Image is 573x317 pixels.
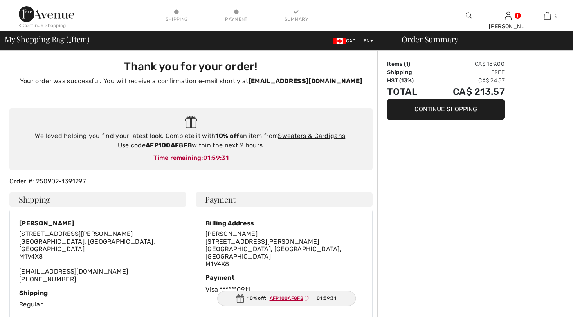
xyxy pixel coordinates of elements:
div: Summary [285,16,308,23]
button: Continue Shopping [387,99,505,120]
span: EN [364,38,373,43]
img: My Bag [544,11,551,20]
div: Regular [19,289,177,309]
td: Total [387,85,431,99]
div: Shipping [19,289,177,297]
a: 0 [528,11,566,20]
div: Order Summary [392,35,568,43]
a: Sweaters & Cardigans [278,132,345,139]
div: [PERSON_NAME] [19,219,177,227]
h4: Shipping [9,192,186,207]
td: Free [431,68,505,76]
span: CAD [333,38,359,43]
div: Order #: 250902-1391297 [5,177,377,186]
div: We loved helping you find your latest look. Complete it with an item from ! Use code within the n... [17,131,365,150]
td: CA$ 213.57 [431,85,505,99]
strong: 10% off [215,132,239,139]
div: Payment [225,16,248,23]
div: Payment [205,274,363,281]
span: [STREET_ADDRESS][PERSON_NAME] [GEOGRAPHIC_DATA], [GEOGRAPHIC_DATA], [GEOGRAPHIC_DATA] M1V4X8 [19,230,155,260]
div: Shipping [165,16,188,23]
td: CA$ 24.57 [431,76,505,85]
img: Gift.svg [185,116,197,129]
img: search the website [466,11,472,20]
div: < Continue Shopping [19,22,66,29]
ins: AFP100AF8FB [270,295,303,301]
img: 1ère Avenue [19,6,74,22]
p: Your order was successful. You will receive a confirmation e-mail shortly at [14,76,368,86]
div: 10% off: [217,291,356,306]
span: 01:59:31 [317,295,336,302]
img: Canadian Dollar [333,38,346,44]
h3: Thank you for your order! [14,60,368,73]
div: [EMAIL_ADDRESS][DOMAIN_NAME] [PHONE_NUMBER] [19,230,177,283]
h4: Payment [196,192,373,207]
span: 1 [406,61,408,67]
span: 1 [68,33,71,43]
div: Billing Address [205,219,363,227]
div: [PERSON_NAME] [489,22,527,31]
strong: AFP100AF8FB [146,141,192,149]
span: 01:59:31 [203,154,229,161]
strong: [EMAIL_ADDRESS][DOMAIN_NAME] [249,77,362,85]
td: Shipping [387,68,431,76]
a: Sign In [505,12,512,19]
span: [PERSON_NAME] [205,230,258,237]
img: My Info [505,11,512,20]
span: [STREET_ADDRESS][PERSON_NAME] [GEOGRAPHIC_DATA], [GEOGRAPHIC_DATA], [GEOGRAPHIC_DATA] M1V4X8 [205,238,341,268]
td: HST (13%) [387,76,431,85]
span: My Shopping Bag ( Item) [5,35,90,43]
div: Time remaining: [17,153,365,163]
span: 0 [555,12,558,19]
td: Items ( ) [387,60,431,68]
img: Gift.svg [236,294,244,303]
td: CA$ 189.00 [431,60,505,68]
